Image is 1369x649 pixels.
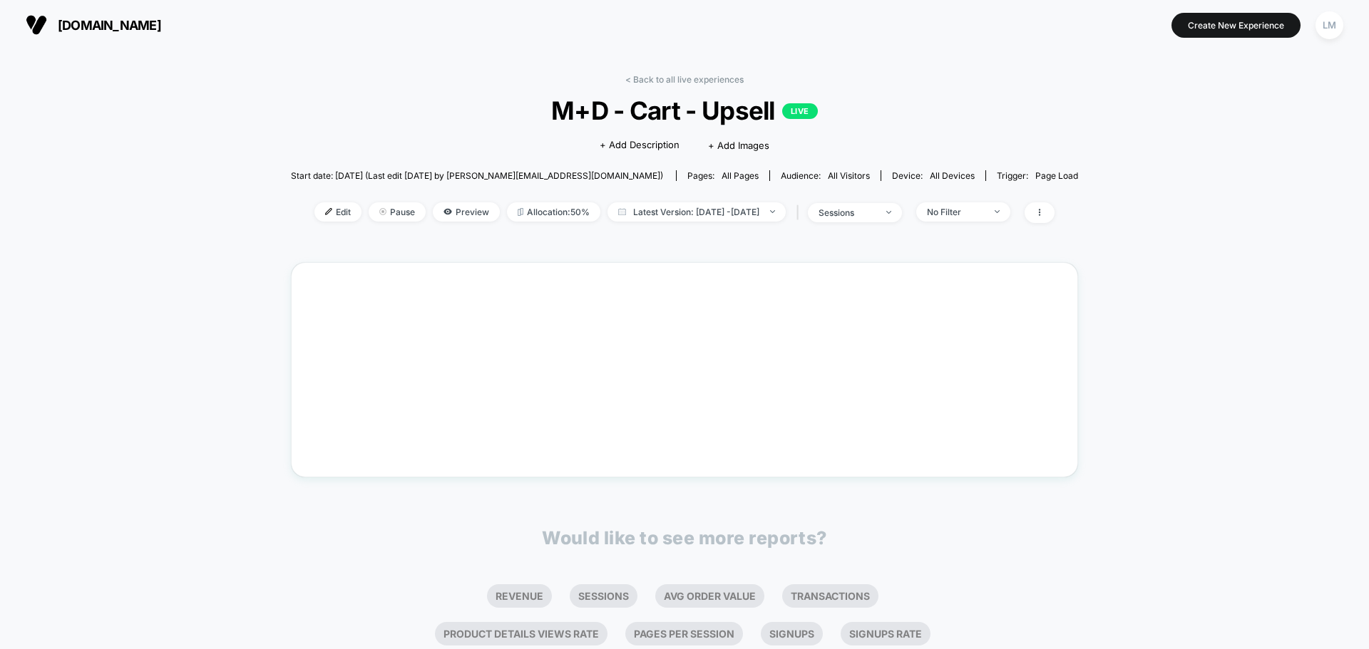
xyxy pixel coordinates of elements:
[1311,11,1348,40] button: LM
[997,170,1078,181] div: Trigger:
[291,170,663,181] span: Start date: [DATE] (Last edit [DATE] by [PERSON_NAME][EMAIL_ADDRESS][DOMAIN_NAME])
[655,584,764,608] li: Avg Order Value
[761,622,823,645] li: Signups
[58,18,161,33] span: [DOMAIN_NAME]
[1171,13,1301,38] button: Create New Experience
[325,208,332,215] img: edit
[625,74,744,85] a: < Back to all live experiences
[379,208,386,215] img: end
[433,202,500,222] span: Preview
[781,170,870,181] div: Audience:
[21,14,165,36] button: [DOMAIN_NAME]
[782,103,818,119] p: LIVE
[487,584,552,608] li: Revenue
[618,208,626,215] img: calendar
[600,138,680,152] span: + Add Description
[819,207,876,218] div: sessions
[708,140,769,151] span: + Add Images
[793,202,808,223] span: |
[625,622,743,645] li: Pages Per Session
[518,208,523,216] img: rebalance
[995,210,1000,213] img: end
[687,170,759,181] div: Pages:
[542,527,827,549] p: Would like to see more reports?
[314,202,362,222] span: Edit
[26,14,47,36] img: Visually logo
[1035,170,1078,181] span: Page Load
[607,202,786,222] span: Latest Version: [DATE] - [DATE]
[330,95,1038,125] span: M+D - Cart - Upsell
[770,210,775,213] img: end
[828,170,870,181] span: All Visitors
[927,207,984,217] div: No Filter
[570,584,637,608] li: Sessions
[782,584,878,608] li: Transactions
[841,622,930,645] li: Signups Rate
[435,622,607,645] li: Product Details Views Rate
[507,202,600,222] span: Allocation: 50%
[881,170,985,181] span: Device:
[1316,11,1343,39] div: LM
[930,170,975,181] span: all devices
[369,202,426,222] span: Pause
[886,211,891,214] img: end
[722,170,759,181] span: all pages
